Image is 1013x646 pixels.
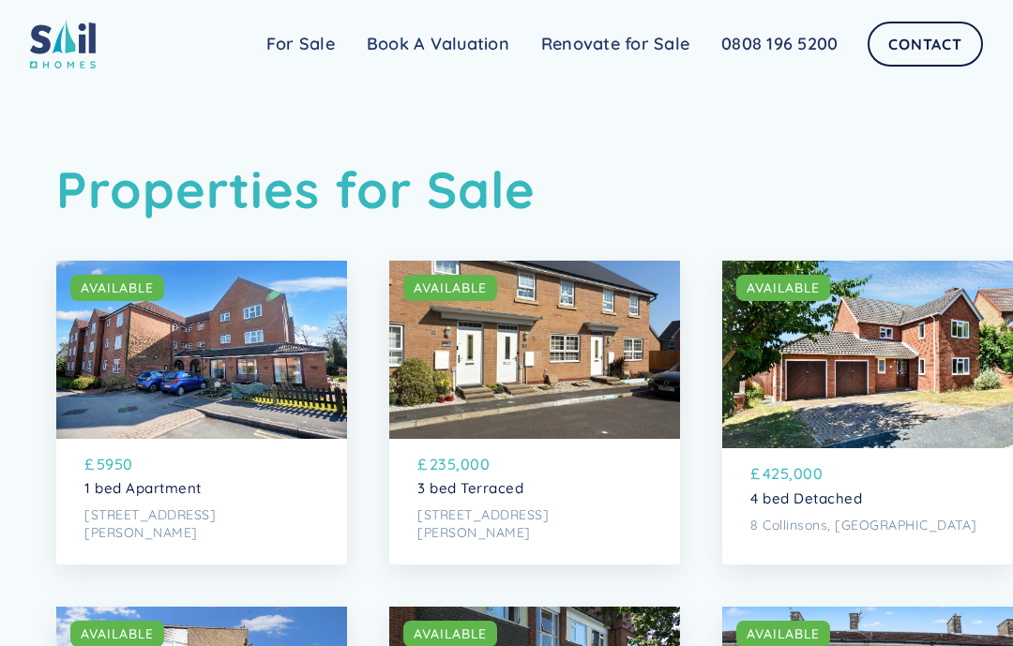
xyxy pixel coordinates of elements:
a: AVAILABLE£235,0003 bed Terraced[STREET_ADDRESS][PERSON_NAME] [389,261,680,564]
div: AVAILABLE [747,624,820,643]
div: AVAILABLE [414,278,487,297]
h1: Properties for Sale [56,159,957,220]
img: sail home logo colored [30,19,96,68]
p: 3 bed Terraced [417,480,652,497]
p: 235,000 [430,453,491,475]
p: £ [417,453,428,475]
p: [STREET_ADDRESS][PERSON_NAME] [84,506,319,541]
p: 1 bed Apartment [84,480,319,497]
p: 8 Collinsons, [GEOGRAPHIC_DATA] [750,517,985,533]
a: Renovate for Sale [525,25,705,63]
a: Contact [868,22,982,67]
a: For Sale [250,25,351,63]
div: AVAILABLE [747,278,820,297]
div: AVAILABLE [81,624,154,643]
p: [STREET_ADDRESS][PERSON_NAME] [417,506,652,541]
a: Book A Valuation [351,25,525,63]
p: 4 bed Detached [750,490,985,507]
div: AVAILABLE [414,624,487,643]
a: 0808 196 5200 [705,25,854,63]
p: 5950 [97,453,133,475]
p: £ [84,453,95,475]
a: AVAILABLE£59501 bed Apartment[STREET_ADDRESS][PERSON_NAME] [56,261,347,564]
p: 425,000 [763,462,824,485]
div: AVAILABLE [81,278,154,297]
p: £ [750,462,761,485]
a: AVAILABLE£425,0004 bed Detached8 Collinsons, [GEOGRAPHIC_DATA] [722,261,1013,564]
